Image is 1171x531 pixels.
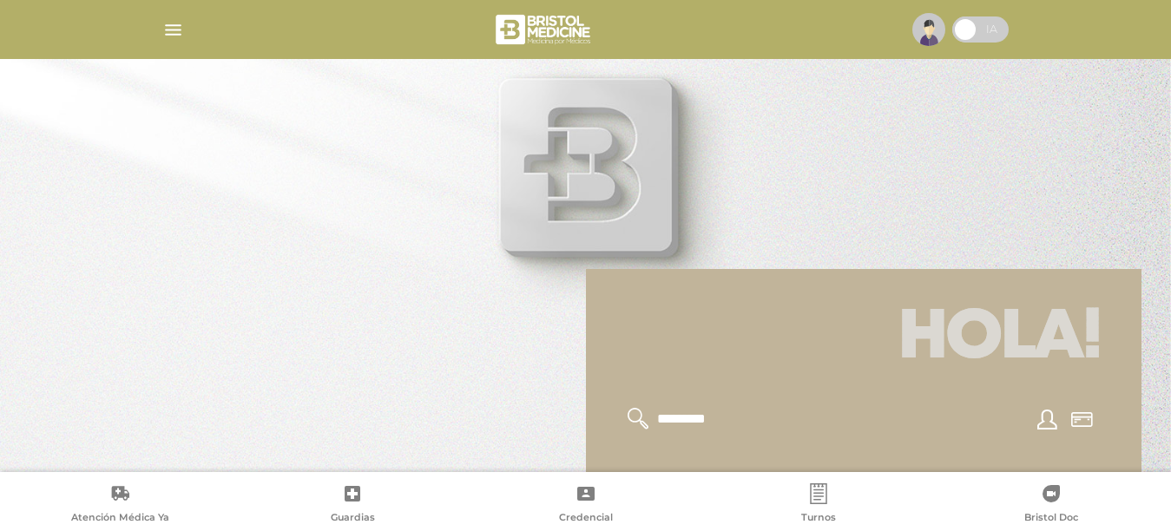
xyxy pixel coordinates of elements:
[912,13,945,46] img: profile-placeholder.svg
[3,483,236,528] a: Atención Médica Ya
[801,511,836,527] span: Turnos
[559,511,613,527] span: Credencial
[236,483,469,528] a: Guardias
[469,483,701,528] a: Credencial
[1024,511,1078,527] span: Bristol Doc
[702,483,935,528] a: Turnos
[935,483,1168,528] a: Bristol Doc
[493,9,596,50] img: bristol-medicine-blanco.png
[607,290,1121,387] h1: Hola!
[162,19,184,41] img: Cober_menu-lines-white.svg
[331,511,375,527] span: Guardias
[71,511,169,527] span: Atención Médica Ya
